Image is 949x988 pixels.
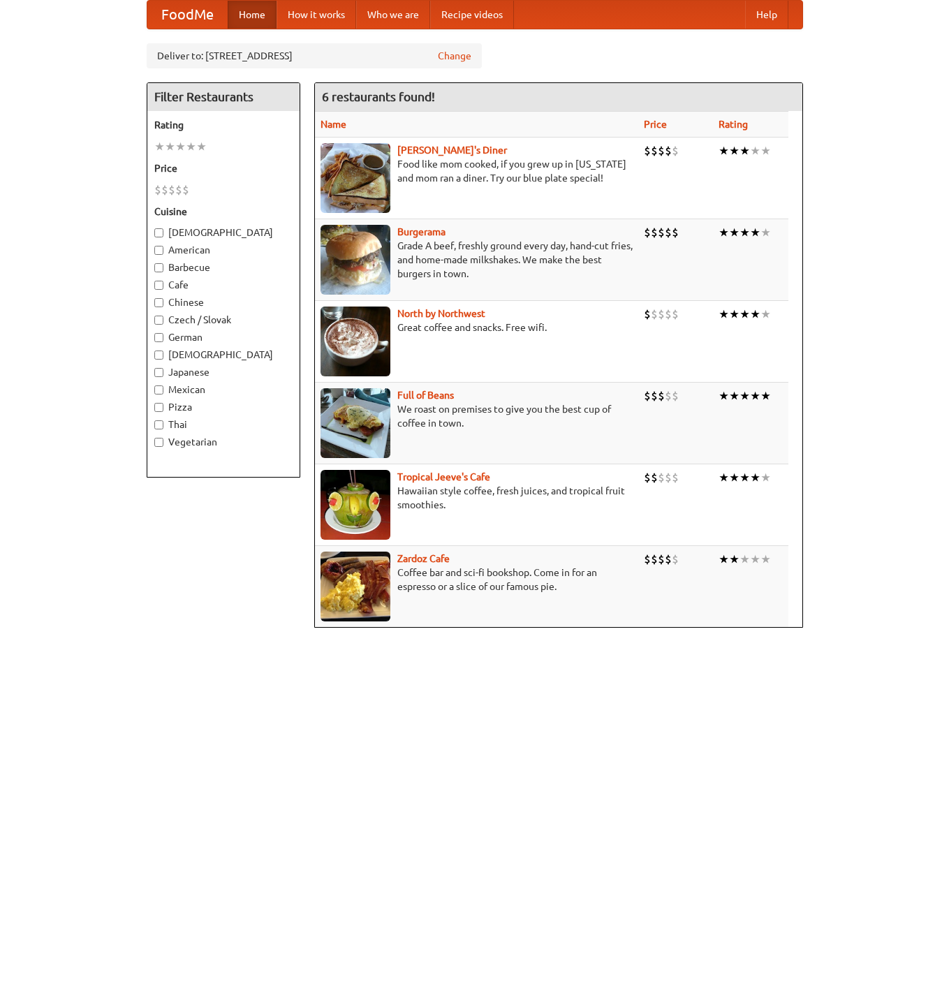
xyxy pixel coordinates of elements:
[154,348,293,362] label: [DEMOGRAPHIC_DATA]
[760,388,771,404] li: ★
[672,225,679,240] li: $
[644,307,651,322] li: $
[154,420,163,429] input: Thai
[665,552,672,567] li: $
[651,470,658,485] li: $
[154,351,163,360] input: [DEMOGRAPHIC_DATA]
[154,281,163,290] input: Cafe
[147,43,482,68] div: Deliver to: [STREET_ADDRESS]
[672,552,679,567] li: $
[729,388,740,404] li: ★
[760,307,771,322] li: ★
[154,278,293,292] label: Cafe
[750,307,760,322] li: ★
[321,143,390,213] img: sallys.jpg
[672,470,679,485] li: $
[644,143,651,158] li: $
[740,552,750,567] li: ★
[438,49,471,63] a: Change
[161,182,168,198] li: $
[154,295,293,309] label: Chinese
[430,1,514,29] a: Recipe videos
[760,143,771,158] li: ★
[740,225,750,240] li: ★
[154,313,293,327] label: Czech / Slovak
[651,225,658,240] li: $
[658,143,665,158] li: $
[154,228,163,237] input: [DEMOGRAPHIC_DATA]
[658,307,665,322] li: $
[154,263,163,272] input: Barbecue
[750,470,760,485] li: ★
[750,388,760,404] li: ★
[729,552,740,567] li: ★
[760,470,771,485] li: ★
[154,368,163,377] input: Japanese
[321,470,390,540] img: jeeves.jpg
[356,1,430,29] a: Who we are
[154,260,293,274] label: Barbecue
[665,388,672,404] li: $
[644,225,651,240] li: $
[672,307,679,322] li: $
[322,90,435,103] ng-pluralize: 6 restaurants found!
[321,119,346,130] a: Name
[228,1,277,29] a: Home
[321,320,633,334] p: Great coffee and snacks. Free wifi.
[321,225,390,295] img: burgerama.jpg
[175,139,186,154] li: ★
[154,330,293,344] label: German
[740,388,750,404] li: ★
[729,307,740,322] li: ★
[321,484,633,512] p: Hawaiian style coffee, fresh juices, and tropical fruit smoothies.
[154,383,293,397] label: Mexican
[154,400,293,414] label: Pizza
[154,243,293,257] label: American
[397,145,507,156] a: [PERSON_NAME]'s Diner
[665,143,672,158] li: $
[165,139,175,154] li: ★
[644,388,651,404] li: $
[658,470,665,485] li: $
[651,143,658,158] li: $
[154,316,163,325] input: Czech / Slovak
[745,1,788,29] a: Help
[397,226,446,237] a: Burgerama
[154,365,293,379] label: Japanese
[196,139,207,154] li: ★
[729,225,740,240] li: ★
[397,390,454,401] a: Full of Beans
[672,143,679,158] li: $
[750,225,760,240] li: ★
[658,225,665,240] li: $
[182,182,189,198] li: $
[154,435,293,449] label: Vegetarian
[719,307,729,322] li: ★
[321,239,633,281] p: Grade A beef, freshly ground every day, hand-cut fries, and home-made milkshakes. We make the bes...
[154,438,163,447] input: Vegetarian
[175,182,182,198] li: $
[729,143,740,158] li: ★
[186,139,196,154] li: ★
[154,333,163,342] input: German
[665,470,672,485] li: $
[750,143,760,158] li: ★
[760,225,771,240] li: ★
[154,182,161,198] li: $
[154,385,163,395] input: Mexican
[147,1,228,29] a: FoodMe
[750,552,760,567] li: ★
[154,403,163,412] input: Pizza
[397,471,490,482] a: Tropical Jeeve's Cafe
[321,552,390,621] img: zardoz.jpg
[321,157,633,185] p: Food like mom cooked, if you grew up in [US_STATE] and mom ran a diner. Try our blue plate special!
[719,470,729,485] li: ★
[397,308,485,319] a: North by Northwest
[729,470,740,485] li: ★
[665,307,672,322] li: $
[321,402,633,430] p: We roast on premises to give you the best cup of coffee in town.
